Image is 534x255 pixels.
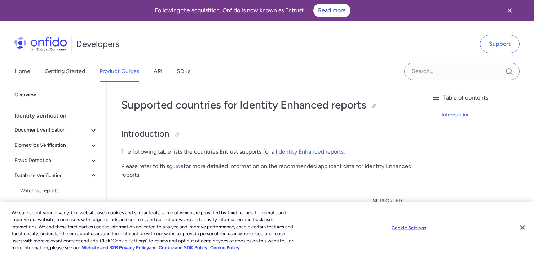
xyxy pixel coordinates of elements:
[154,61,162,82] a: API
[12,209,294,251] div: We care about your privacy. Our website uses cookies and similar tools, some of which are provide...
[45,61,85,82] a: Getting Started
[210,245,239,250] a: Cookie Policy
[12,88,101,102] a: Overview
[82,245,149,250] a: More information about our cookie policy., opens in a new tab
[17,184,101,198] a: Watchlist reports
[14,156,89,165] span: Fraud Detection
[20,186,98,195] span: Watchlist reports
[17,199,101,213] a: Watchlist databases
[313,4,350,17] a: Read more
[14,126,89,135] span: Document Verification
[100,61,139,82] a: Product Guides
[76,38,119,50] h1: Developers
[442,111,528,119] a: Introduction
[277,148,344,155] a: Identity Enhanced reports
[121,148,411,156] p: The following table lists the countries Entrust supports for all .
[121,191,198,229] th: Name
[497,1,523,19] button: Close banner
[367,191,412,229] th: Supported Identity Report
[12,123,101,137] button: Document Verification
[515,220,530,236] button: Close
[198,191,228,229] th: Alpha3
[386,221,431,235] button: Cookie Settings
[121,98,411,112] h1: Supported countries for Identity Enhanced reports
[14,171,89,180] span: Database Verification
[12,138,101,153] button: Biometrics Verification
[480,35,520,53] a: Support
[404,63,520,80] input: Onfido search input field
[297,191,367,229] th: Subregion
[121,128,411,140] h2: Introduction
[12,153,101,168] button: Fraud Detection
[14,109,103,123] div: Identity verification
[12,168,101,183] button: Database Verification
[159,245,208,250] a: Cookie and SDK Policy.
[432,93,528,102] div: Table of contents
[14,91,98,99] span: Overview
[14,61,30,82] a: Home
[121,162,411,179] p: Please refer to this for more detailed information on the recommended applicant data for Identity...
[506,6,514,15] svg: Close banner
[228,191,297,229] th: Region
[177,61,190,82] a: SDKs
[14,37,67,51] img: Onfido Logo
[14,141,89,150] span: Biometrics Verification
[169,163,184,170] a: guide
[9,4,497,17] div: Following the acquisition, Onfido is now known as Entrust.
